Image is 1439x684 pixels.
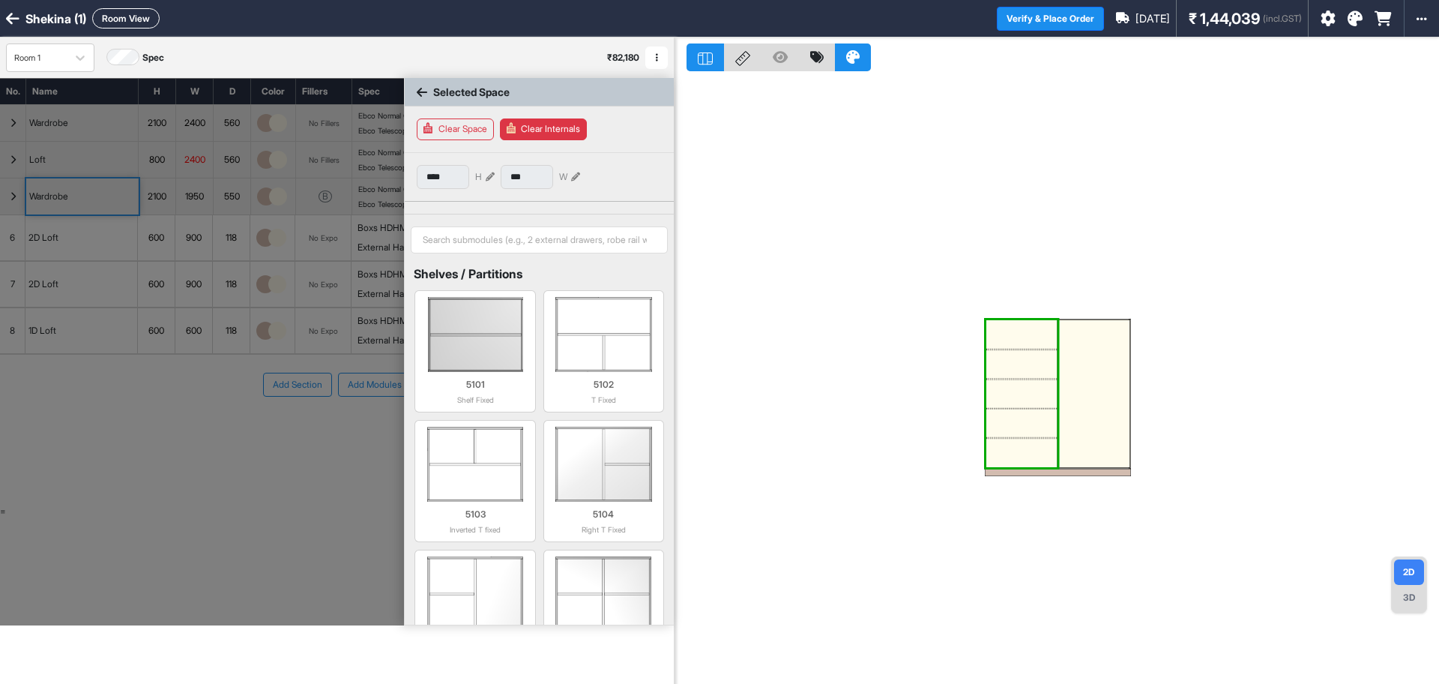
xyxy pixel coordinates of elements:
p: 5104 [550,508,657,521]
p: Shelf Fixed [421,394,528,406]
button: Verify & Place Order [997,7,1104,31]
button: Clear Internals [500,118,587,140]
input: Search submodules (e.g., 2 external drawers, robe rail with shelves ) [411,226,668,253]
i: Order [1375,11,1392,26]
p: ₹ 82,180 [607,51,639,64]
label: Spec [142,51,164,64]
p: Selected Space [433,84,510,100]
img: T Fixed [550,297,657,372]
img: Right T Fixed [550,427,657,502]
p: 5101 [421,378,528,391]
i: Colors [1348,11,1363,26]
p: 5103 [421,508,528,521]
div: Room 1 [14,52,59,64]
div: 3D [1394,585,1424,610]
img: Inverted T fixed [421,427,528,502]
span: H [475,170,482,184]
p: T Fixed [550,394,657,406]
span: ₹ 1,44,039 [1189,7,1260,30]
i: Settings [1321,11,1336,26]
img: Shelf Fixed [421,297,528,372]
button: Room View [92,8,160,28]
button: Clear Space [417,118,494,140]
img: Plus Fixed [550,556,657,631]
div: Shekina (1) [25,10,86,28]
p: Inverted T fixed [421,524,528,535]
span: W [559,170,567,184]
span: (incl.GST) [1263,12,1302,25]
p: Right T Fixed [550,524,657,535]
p: Shelves / Partitions [414,265,668,283]
p: 5102 [550,378,657,391]
span: [DATE] [1135,10,1170,27]
img: Left T Fixed [421,556,528,631]
div: 2D [1394,559,1424,585]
